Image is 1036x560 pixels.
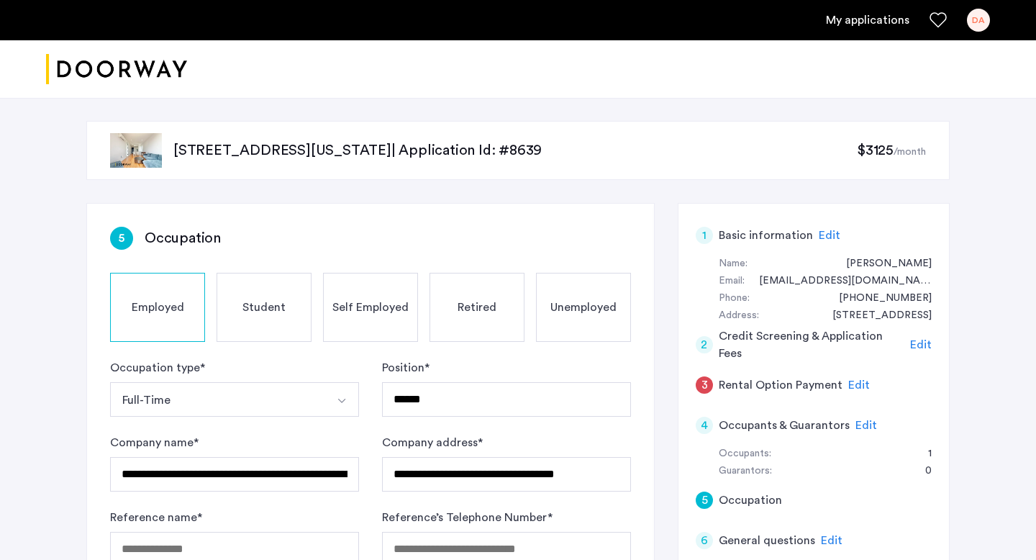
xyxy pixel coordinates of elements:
div: 1201 East 59th Street [818,307,932,325]
h5: Rental Option Payment [719,376,842,394]
span: Edit [910,339,932,351]
span: Student [242,299,286,316]
sub: /month [894,147,926,157]
span: Employed [132,299,184,316]
div: 5 [696,492,713,509]
h5: Occupation [719,492,782,509]
span: Self Employed [332,299,409,316]
div: 2 [696,336,713,353]
div: 1 [914,446,932,463]
div: 5 [110,227,133,250]
span: Edit [855,420,877,431]
label: Company address * [382,434,483,451]
span: Unemployed [550,299,617,316]
button: Select option [110,382,325,417]
div: 6 [696,532,713,549]
a: My application [826,12,909,29]
iframe: chat widget [976,502,1022,546]
label: Reference’s Telephone Number * [382,509,553,526]
h5: Basic information [719,227,813,244]
div: dekaarab@gmail.com [745,273,932,290]
div: DA [967,9,990,32]
h3: Occupation [145,228,221,248]
label: Position * [382,359,430,376]
span: $3125 [857,143,894,158]
a: Favorites [930,12,947,29]
div: +14438392542 [824,290,932,307]
img: apartment [110,133,162,168]
label: Occupation type * [110,359,205,376]
div: Address: [719,307,759,325]
h5: Credit Screening & Application Fees [719,328,905,362]
div: Phone: [719,290,750,307]
div: Email: [719,273,745,290]
div: Khalid Elmi [832,256,932,273]
div: Guarantors: [719,463,772,480]
span: Edit [819,230,840,241]
div: 3 [696,376,713,394]
button: Select option [324,382,359,417]
a: Cazamio logo [46,42,187,96]
div: Occupants: [719,446,771,463]
div: 1 [696,227,713,244]
img: arrow [336,395,347,407]
p: [STREET_ADDRESS][US_STATE] | Application Id: #8639 [173,140,857,161]
h5: General questions [719,532,815,549]
div: 0 [911,463,932,480]
span: Edit [848,379,870,391]
span: Retired [458,299,496,316]
img: logo [46,42,187,96]
h5: Occupants & Guarantors [719,417,850,434]
label: Reference name * [110,509,202,526]
label: Company name * [110,434,199,451]
div: 4 [696,417,713,434]
div: Name: [719,256,748,273]
span: Edit [821,535,842,546]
